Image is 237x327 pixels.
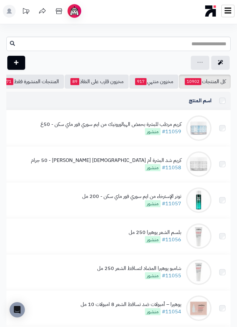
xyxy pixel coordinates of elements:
[40,121,181,128] div: كريم مرطب للبشرة بحمض الهيالورونيك من ايم سوري فور ماي سكن - 50غ
[186,151,212,177] img: كريم شد البشرة أم سوري ماي سكين - 50 جرام
[179,75,231,89] a: كل المنتجات10902
[145,128,161,135] span: منشور
[145,272,161,279] span: منشور
[97,265,181,272] div: شامبو يوهيرا المضاد لتساقط الشعر 250 مل
[69,5,80,17] img: ai-face.png
[81,301,181,308] div: يوهيرا – أمبولات ضد تساقط الشعر 8 امبولات 10 مل
[145,200,161,207] span: منشور
[129,229,181,236] div: بلسم الشعر يوهيرا 250 مل
[185,78,201,85] span: 10902
[186,187,212,213] img: تونر الإسترخاء من ايم سوري فور ماي سكن - 200 مل
[162,308,181,316] a: #11054
[70,78,79,85] span: 89
[186,223,212,249] img: بلسم الشعر يوهيرا 250 مل
[145,236,161,243] span: منشور
[186,259,212,285] img: شامبو يوهيرا المضاد لتساقط الشعر 250 مل
[189,97,212,105] a: اسم المنتج
[162,164,181,171] a: #11058
[162,200,181,207] a: #11057
[82,193,181,200] div: تونر الإسترخاء من ايم سوري فور ماي سكن - 200 مل
[162,128,181,135] a: #11059
[129,75,178,89] a: مخزون منتهي917
[162,236,181,243] a: #11056
[186,295,212,321] img: يوهيرا – أمبولات ضد تساقط الشعر 8 امبولات 10 مل
[205,4,216,18] img: logo-mobile.png
[186,115,212,141] img: كريم مرطب للبشرة بحمض الهيالورونيك من ايم سوري فور ماي سكن - 50غ
[10,302,25,317] div: Open Intercom Messenger
[18,5,34,19] a: تحديثات المنصة
[135,78,147,85] span: 917
[145,164,161,171] span: منشور
[31,157,181,164] div: كريم شد البشرة أم [DEMOGRAPHIC_DATA] [PERSON_NAME] - 50 جرام
[145,308,161,315] span: منشور
[65,75,129,89] a: مخزون قارب على النفاذ89
[162,272,181,280] a: #11055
